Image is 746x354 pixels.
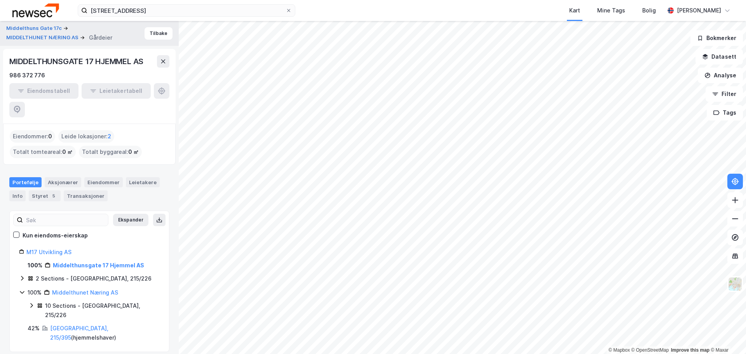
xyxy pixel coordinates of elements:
[52,289,118,296] a: Middelthunet Næring AS
[9,177,42,187] div: Portefølje
[58,130,114,143] div: Leide lokasjoner :
[45,177,81,187] div: Aksjonærer
[9,190,26,201] div: Info
[29,190,61,201] div: Styret
[26,249,71,255] a: M17 Utvikling AS
[677,6,721,15] div: [PERSON_NAME]
[6,24,63,32] button: Middelthuns Gate 17c
[62,147,73,157] span: 0 ㎡
[128,147,139,157] span: 0 ㎡
[126,177,160,187] div: Leietakere
[113,214,148,226] button: Ekspander
[45,301,160,320] div: 10 Sections - [GEOGRAPHIC_DATA], 215/226
[50,325,108,341] a: [GEOGRAPHIC_DATA], 215/395
[569,6,580,15] div: Kart
[608,347,630,353] a: Mapbox
[6,34,80,42] button: MIDDELTHUNET NÆRING AS
[728,277,743,291] img: Z
[84,177,123,187] div: Eiendommer
[53,262,144,269] a: Middelthunsgate 17 Hjemmel AS
[12,3,59,17] img: newsec-logo.f6e21ccffca1b3a03d2d.png
[9,71,45,80] div: 986 372 776
[50,324,160,342] div: ( hjemmelshaver )
[690,30,743,46] button: Bokmerker
[9,55,145,68] div: MIDDELTHUNSGATE 17 HJEMMEL AS
[10,130,55,143] div: Eiendommer :
[79,146,142,158] div: Totalt byggareal :
[642,6,656,15] div: Bolig
[36,274,152,283] div: 2 Sections - [GEOGRAPHIC_DATA], 215/226
[23,214,108,226] input: Søk
[707,105,743,120] button: Tags
[597,6,625,15] div: Mine Tags
[23,231,88,240] div: Kun eiendoms-eierskap
[28,261,42,270] div: 100%
[48,132,52,141] span: 0
[145,27,173,40] button: Tilbake
[695,49,743,65] button: Datasett
[28,324,40,333] div: 42%
[89,33,112,42] div: Gårdeier
[706,86,743,102] button: Filter
[10,146,76,158] div: Totalt tomteareal :
[671,347,709,353] a: Improve this map
[631,347,669,353] a: OpenStreetMap
[87,5,286,16] input: Søk på adresse, matrikkel, gårdeiere, leietakere eller personer
[108,132,111,141] span: 2
[707,317,746,354] iframe: Chat Widget
[698,68,743,83] button: Analyse
[50,192,58,200] div: 5
[64,190,108,201] div: Transaksjoner
[28,288,42,297] div: 100%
